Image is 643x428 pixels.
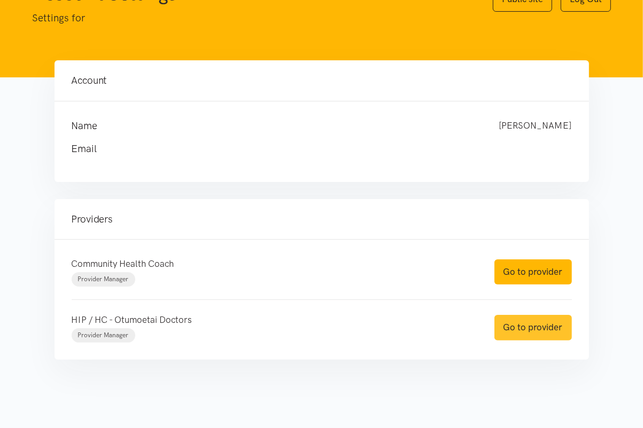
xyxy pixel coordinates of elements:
a: Go to provider [494,315,572,340]
a: Go to provider [494,259,572,284]
span: Provider Manager [78,275,129,283]
p: HIP / HC - Otumoetai Doctors [72,313,473,327]
h4: Account [72,73,572,88]
p: Settings for [32,10,471,26]
h4: Providers [72,212,572,227]
p: Community Health Coach [72,257,473,271]
h4: Email [72,141,551,156]
div: [PERSON_NAME] [489,118,583,133]
span: Provider Manager [78,331,129,339]
h4: Name [72,118,478,133]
